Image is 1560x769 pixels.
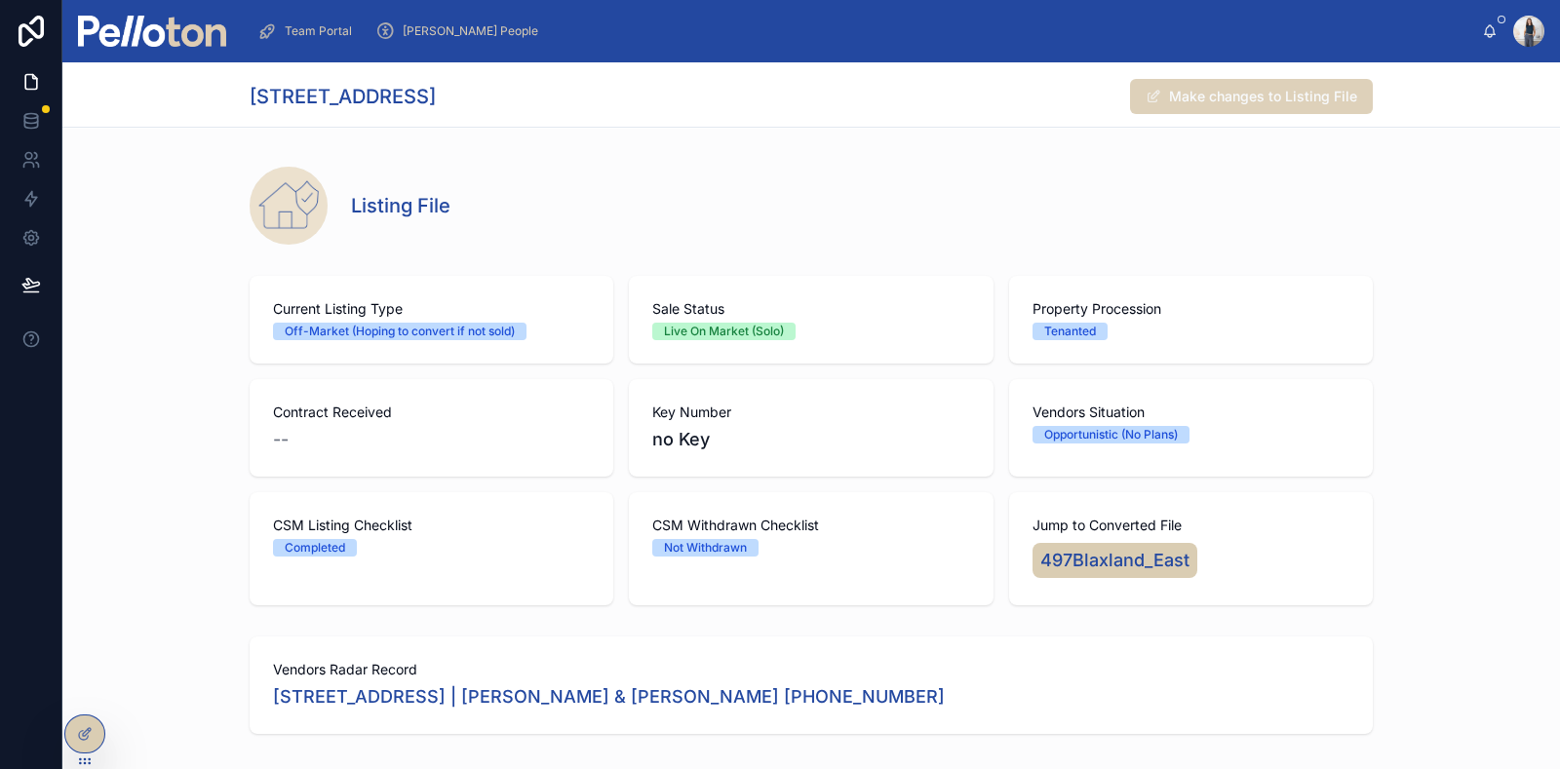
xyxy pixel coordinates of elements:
span: Vendors Situation [1033,403,1349,422]
span: Key Number [652,403,969,422]
a: 497Blaxland_East [1033,543,1197,578]
img: App logo [78,16,226,47]
span: no Key [652,426,969,453]
span: CSM Listing Checklist [273,516,590,535]
span: Contract Received [273,403,590,422]
span: Vendors Radar Record [273,660,1349,679]
a: [PERSON_NAME] People [370,14,552,49]
a: Team Portal [252,14,366,49]
span: 497Blaxland_East [1040,547,1189,574]
span: Team Portal [285,23,352,39]
div: Completed [285,539,345,557]
button: Make changes to Listing File [1130,79,1373,114]
div: Off-Market (Hoping to convert if not sold) [285,323,515,340]
div: Not Withdrawn [664,539,747,557]
span: Property Procession [1033,299,1349,319]
a: [STREET_ADDRESS] | [PERSON_NAME] & [PERSON_NAME] [PHONE_NUMBER] [273,683,945,711]
div: Live On Market (Solo) [664,323,784,340]
span: CSM Withdrawn Checklist [652,516,969,535]
span: Jump to Converted File [1033,516,1349,535]
span: Sale Status [652,299,969,319]
div: Opportunistic (No Plans) [1044,426,1178,443]
h1: [STREET_ADDRESS] [250,83,436,110]
div: scrollable content [242,10,1482,53]
span: -- [273,426,289,453]
div: Tenanted [1044,323,1096,340]
span: [PERSON_NAME] People [403,23,538,39]
span: Current Listing Type [273,299,590,319]
h1: Listing File [351,192,450,219]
